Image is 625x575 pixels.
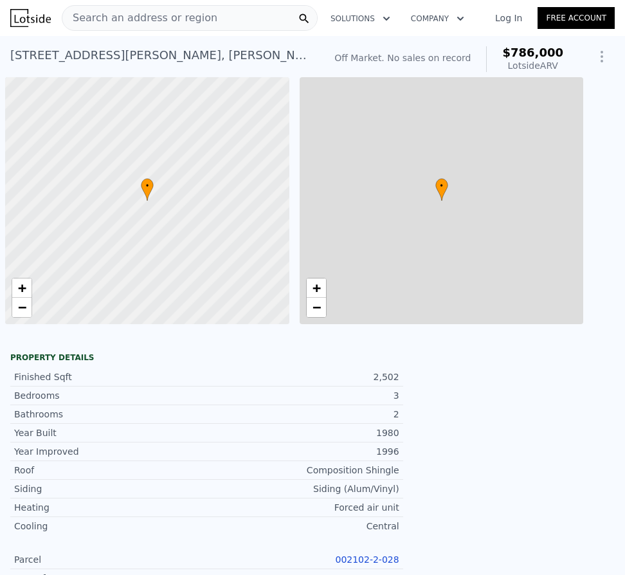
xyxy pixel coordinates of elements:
[14,553,206,566] div: Parcel
[14,426,206,439] div: Year Built
[62,10,217,26] span: Search an address or region
[18,280,26,296] span: +
[141,178,154,201] div: •
[206,520,399,533] div: Central
[18,299,26,315] span: −
[14,389,206,402] div: Bedrooms
[14,370,206,383] div: Finished Sqft
[589,44,615,69] button: Show Options
[538,7,615,29] a: Free Account
[435,180,448,192] span: •
[206,464,399,477] div: Composition Shingle
[320,7,401,30] button: Solutions
[206,408,399,421] div: 2
[206,445,399,458] div: 1996
[312,299,320,315] span: −
[10,352,403,363] div: Property details
[14,520,206,533] div: Cooling
[307,298,326,317] a: Zoom out
[14,464,206,477] div: Roof
[206,501,399,514] div: Forced air unit
[334,51,471,64] div: Off Market. No sales on record
[14,408,206,421] div: Bathrooms
[480,12,538,24] a: Log In
[206,370,399,383] div: 2,502
[435,178,448,201] div: •
[14,482,206,495] div: Siding
[335,554,399,565] a: 002102-2-028
[10,46,314,64] div: [STREET_ADDRESS][PERSON_NAME] , [PERSON_NAME] , WA 98394
[401,7,475,30] button: Company
[10,9,51,27] img: Lotside
[12,278,32,298] a: Zoom in
[312,280,320,296] span: +
[206,482,399,495] div: Siding (Alum/Vinyl)
[307,278,326,298] a: Zoom in
[141,180,154,192] span: •
[206,426,399,439] div: 1980
[14,445,206,458] div: Year Improved
[12,298,32,317] a: Zoom out
[502,59,563,72] div: Lotside ARV
[206,389,399,402] div: 3
[14,501,206,514] div: Heating
[502,46,563,59] span: $786,000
